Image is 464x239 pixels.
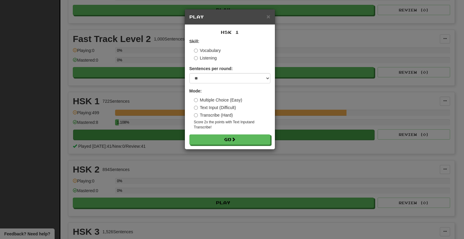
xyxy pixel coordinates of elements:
button: Go [189,134,270,145]
label: Listening [194,55,217,61]
input: Multiple Choice (Easy) [194,98,198,102]
h5: Play [189,14,270,20]
label: Sentences per round: [189,66,233,72]
span: HSK 1 [221,30,239,35]
strong: Mode: [189,89,202,93]
strong: Skill: [189,39,199,44]
label: Text Input (Difficult) [194,105,236,111]
label: Multiple Choice (Easy) [194,97,242,103]
input: Text Input (Difficult) [194,106,198,110]
button: Close [266,13,270,20]
span: × [266,13,270,20]
input: Vocabulary [194,49,198,53]
input: Listening [194,56,198,60]
small: Score 2x the points with Text Input and Transcribe ! [194,120,270,130]
label: Transcribe (Hard) [194,112,233,118]
input: Transcribe (Hard) [194,113,198,117]
label: Vocabulary [194,47,221,53]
